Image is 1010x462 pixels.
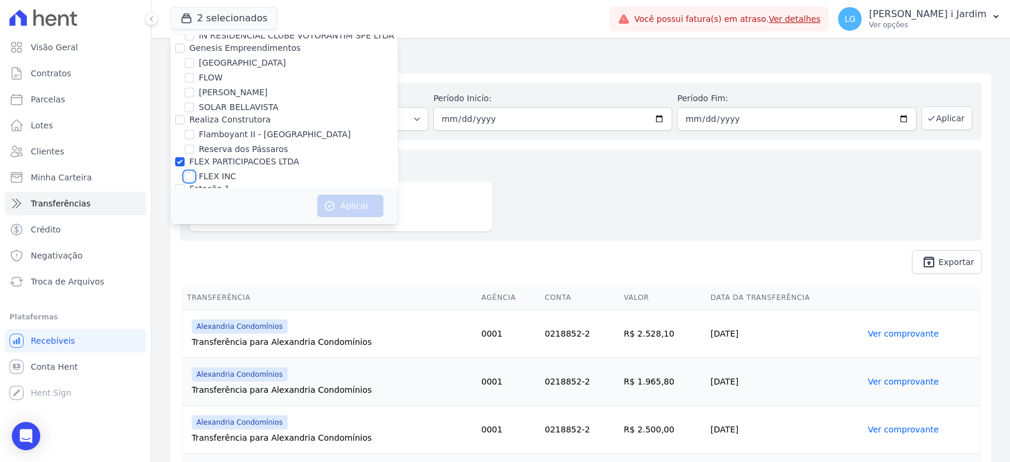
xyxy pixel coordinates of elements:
[5,140,146,163] a: Clientes
[31,41,78,53] span: Visão Geral
[540,406,619,454] td: 0218852-2
[189,43,301,53] label: Genesis Empreendimentos
[5,329,146,353] a: Recebíveis
[938,259,974,266] span: Exportar
[867,329,938,338] a: Ver comprovante
[192,319,288,334] span: Alexandria Condomínios
[182,286,476,310] th: Transferência
[619,406,706,454] td: R$ 2.500,00
[476,358,540,406] td: 0001
[476,406,540,454] td: 0001
[869,20,986,30] p: Ver opções
[31,146,64,157] span: Clientes
[199,128,351,141] label: Flamboyant II - [GEOGRAPHIC_DATA]
[619,310,706,358] td: R$ 2.528,10
[769,14,821,24] a: Ver detalhes
[199,72,222,84] label: FLOW
[31,224,61,235] span: Crédito
[192,415,288,429] span: Alexandria Condomínios
[31,172,92,183] span: Minha Carteira
[706,310,863,358] td: [DATE]
[476,286,540,310] th: Agência
[317,195,383,217] button: Aplicar
[189,184,230,193] label: Estação 1
[199,143,288,156] label: Reserva dos Pássaros
[869,8,986,20] p: [PERSON_NAME] i Jardim
[540,286,619,310] th: Conta
[5,62,146,85] a: Contratos
[867,377,938,386] a: Ver comprovante
[706,286,863,310] th: Data da Transferência
[189,115,270,124] label: Realiza Construtora
[912,250,982,274] a: unarchive Exportar
[31,119,53,131] span: Lotes
[540,310,619,358] td: 0218852-2
[828,2,1010,35] button: LG [PERSON_NAME] i Jardim Ver opções
[433,92,672,105] label: Período Inicío:
[192,367,288,382] span: Alexandria Condomínios
[5,355,146,379] a: Conta Hent
[199,30,394,42] label: IN RESIDENCIAL CLUBE VOTORANTIM SPE LTDA
[192,432,472,444] div: Transferência para Alexandria Condomínios
[31,276,104,287] span: Troca de Arquivos
[5,88,146,111] a: Parcelas
[31,250,83,261] span: Negativação
[619,286,706,310] th: Valor
[192,384,472,396] div: Transferência para Alexandria Condomínios
[5,35,146,59] a: Visão Geral
[706,406,863,454] td: [DATE]
[5,192,146,215] a: Transferências
[634,13,821,25] span: Você possui fatura(s) em atraso.
[677,92,916,105] label: Período Fim:
[170,7,277,30] button: 2 selecionados
[921,106,972,130] button: Aplicar
[189,157,299,166] label: FLEX PARTICIPACOES LTDA
[844,15,856,23] span: LG
[170,47,991,69] h2: Transferências
[5,244,146,267] a: Negativação
[867,425,938,434] a: Ver comprovante
[12,422,40,450] div: Open Intercom Messenger
[31,67,71,79] span: Contratos
[31,361,78,373] span: Conta Hent
[31,335,75,347] span: Recebíveis
[199,170,236,183] label: FLEX INC
[199,86,267,99] label: [PERSON_NAME]
[5,218,146,241] a: Crédito
[199,101,278,114] label: SOLAR BELLAVISTA
[5,270,146,293] a: Troca de Arquivos
[31,93,65,105] span: Parcelas
[5,114,146,137] a: Lotes
[476,310,540,358] td: 0001
[9,310,141,324] div: Plataformas
[5,166,146,189] a: Minha Carteira
[619,358,706,406] td: R$ 1.965,80
[199,57,286,69] label: [GEOGRAPHIC_DATA]
[922,255,936,269] i: unarchive
[706,358,863,406] td: [DATE]
[540,358,619,406] td: 0218852-2
[31,198,91,209] span: Transferências
[192,336,472,348] div: Transferência para Alexandria Condomínios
